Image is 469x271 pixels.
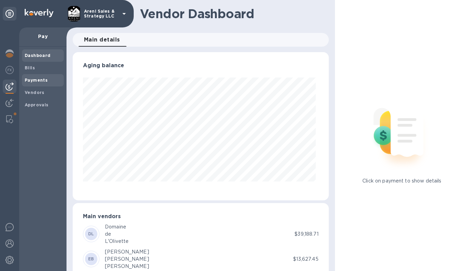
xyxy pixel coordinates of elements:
[88,256,94,261] b: EB
[84,9,118,19] p: Areni Sales & Strategy LLC
[293,256,318,263] p: $13,627.45
[25,53,51,58] b: Dashboard
[25,90,45,95] b: Vendors
[25,65,35,70] b: Bills
[105,223,129,231] div: Domaine
[25,9,53,17] img: Logo
[83,62,318,69] h3: Aging balance
[105,263,149,270] div: [PERSON_NAME]
[362,177,441,185] p: Click on payment to show details
[83,213,318,220] h3: Main vendors
[3,7,16,21] div: Unpin categories
[5,66,14,74] img: Foreign exchange
[88,231,94,236] b: DL
[294,231,318,238] p: $39,188.71
[84,35,120,45] span: Main details
[105,231,129,238] div: de
[25,78,48,83] b: Payments
[25,102,49,107] b: Approvals
[105,248,149,256] div: [PERSON_NAME]
[105,238,129,245] div: L'Olivette
[105,256,149,263] div: [PERSON_NAME]
[140,7,324,21] h1: Vendor Dashboard
[25,33,61,40] p: Pay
